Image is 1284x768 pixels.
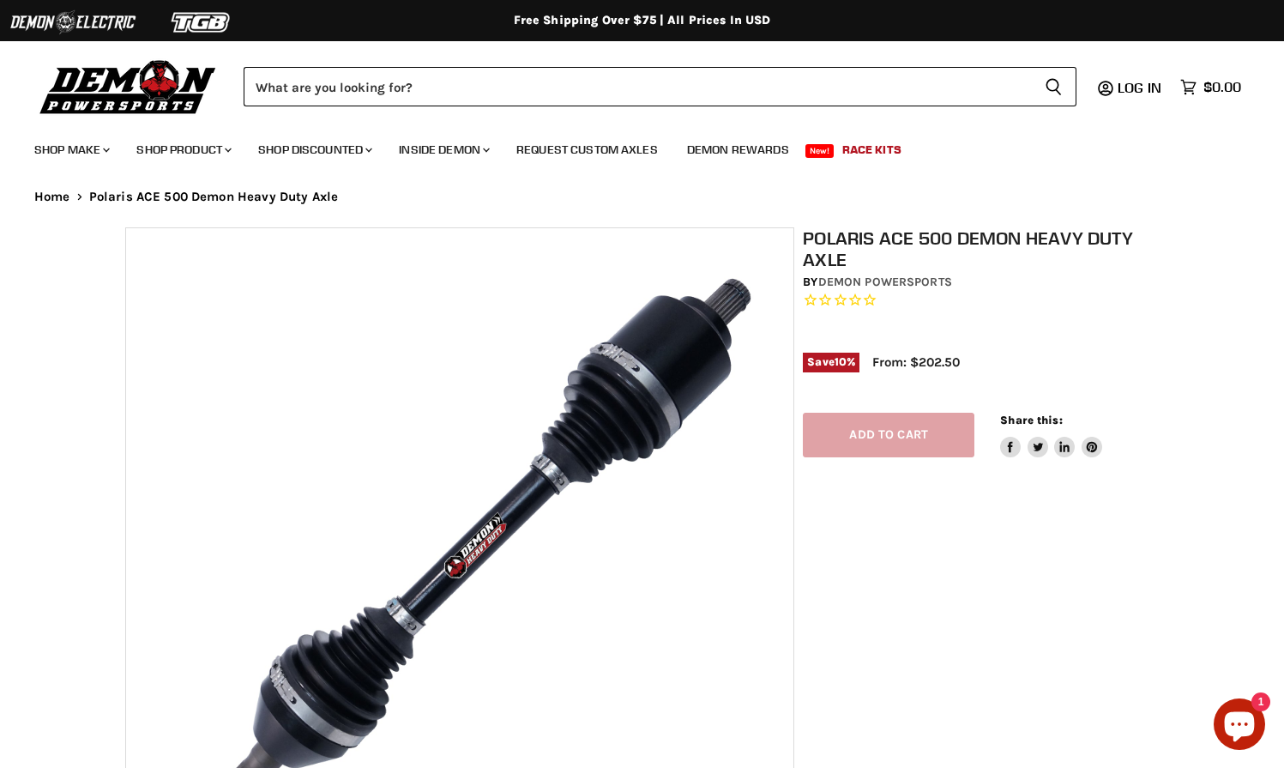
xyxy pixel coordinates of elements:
[674,132,802,167] a: Demon Rewards
[244,67,1076,106] form: Product
[21,125,1237,167] ul: Main menu
[803,292,1167,310] span: Rated 0.0 out of 5 stars 0 reviews
[1172,75,1250,100] a: $0.00
[503,132,671,167] a: Request Custom Axles
[1118,79,1161,96] span: Log in
[1209,698,1270,754] inbox-online-store-chat: Shopify online store chat
[1203,79,1241,95] span: $0.00
[9,6,137,39] img: Demon Electric Logo 2
[835,355,847,368] span: 10
[1031,67,1076,106] button: Search
[245,132,383,167] a: Shop Discounted
[1000,413,1102,458] aside: Share this:
[872,354,960,370] span: From: $202.50
[818,275,952,289] a: Demon Powersports
[829,132,914,167] a: Race Kits
[89,190,339,204] span: Polaris ACE 500 Demon Heavy Duty Axle
[805,144,835,158] span: New!
[803,353,859,372] span: Save %
[34,56,222,117] img: Demon Powersports
[386,132,500,167] a: Inside Demon
[124,132,242,167] a: Shop Product
[803,227,1167,270] h1: Polaris ACE 500 Demon Heavy Duty Axle
[1000,414,1062,426] span: Share this:
[21,132,120,167] a: Shop Make
[1110,80,1172,95] a: Log in
[34,190,70,204] a: Home
[244,67,1031,106] input: Search
[137,6,266,39] img: TGB Logo 2
[803,273,1167,292] div: by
